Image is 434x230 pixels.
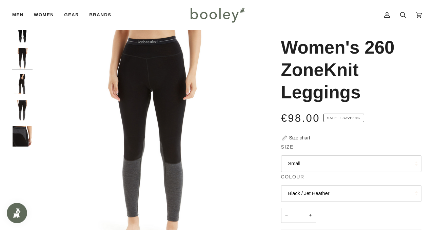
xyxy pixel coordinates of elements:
button: Black / Jet Heather [281,185,421,202]
span: Save [323,114,364,122]
span: Brands [89,12,111,18]
div: Size chart [289,134,310,141]
input: Quantity [281,208,316,223]
img: Icebreaker Women's 260 ZoneKnit Leggings Black / Jet Heather - Booley Galway [12,126,33,147]
img: Icebreaker Women's 260 ZoneKnit Leggings Black / Jet Heather - Booley Galway [12,48,33,69]
span: Men [12,12,24,18]
img: Icebreaker Women's 260 ZoneKnit Leggings Black / Jet Heather - Booley Galway [12,22,33,42]
button: + [305,208,316,223]
span: Size [281,143,294,151]
span: €98.00 [281,112,320,124]
img: Booley [188,5,247,25]
button: − [281,208,292,223]
span: Women [34,12,54,18]
span: Colour [281,173,304,180]
iframe: Button to open loyalty program pop-up [7,203,27,223]
em: • [338,116,343,120]
span: Sale [327,116,337,120]
img: Icebreaker Women's 260 ZoneKnit Leggings Black / Jet Heather - Booley Galway [12,74,33,94]
span: Gear [64,12,79,18]
span: 30% [353,116,360,120]
button: Small [281,155,421,172]
img: Icebreaker Women's 260 ZoneKnit Leggings Black / Jet Heather - Booley Galway [12,100,33,120]
h1: Women's 260 ZoneKnit Leggings [281,36,416,103]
